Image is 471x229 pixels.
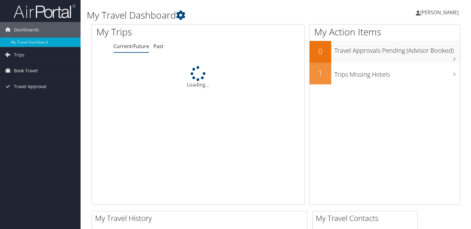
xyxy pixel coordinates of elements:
h1: My Travel Dashboard [87,9,339,22]
a: 1Trips Missing Hotels [310,63,460,84]
h3: Trips Missing Hotels [334,67,460,79]
a: [PERSON_NAME] [416,3,465,22]
h1: My Trips [96,25,211,38]
h2: My Travel Contacts [316,213,417,223]
h3: Travel Approvals Pending (Advisor Booked) [334,43,460,55]
a: Past [153,43,164,50]
h1: My Action Items [310,25,460,38]
span: Trips [14,47,24,63]
span: Travel Approval [14,79,46,94]
span: [PERSON_NAME] [420,9,459,16]
span: Book Travel [14,63,38,79]
h2: 1 [310,68,331,78]
div: Loading... [92,66,304,88]
h2: 0 [310,46,331,56]
img: airportal-logo.png [14,4,76,19]
span: Dashboards [14,22,39,38]
a: 0Travel Approvals Pending (Advisor Booked) [310,41,460,63]
h2: My Travel History [95,213,307,223]
a: Current/Future [113,43,149,50]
